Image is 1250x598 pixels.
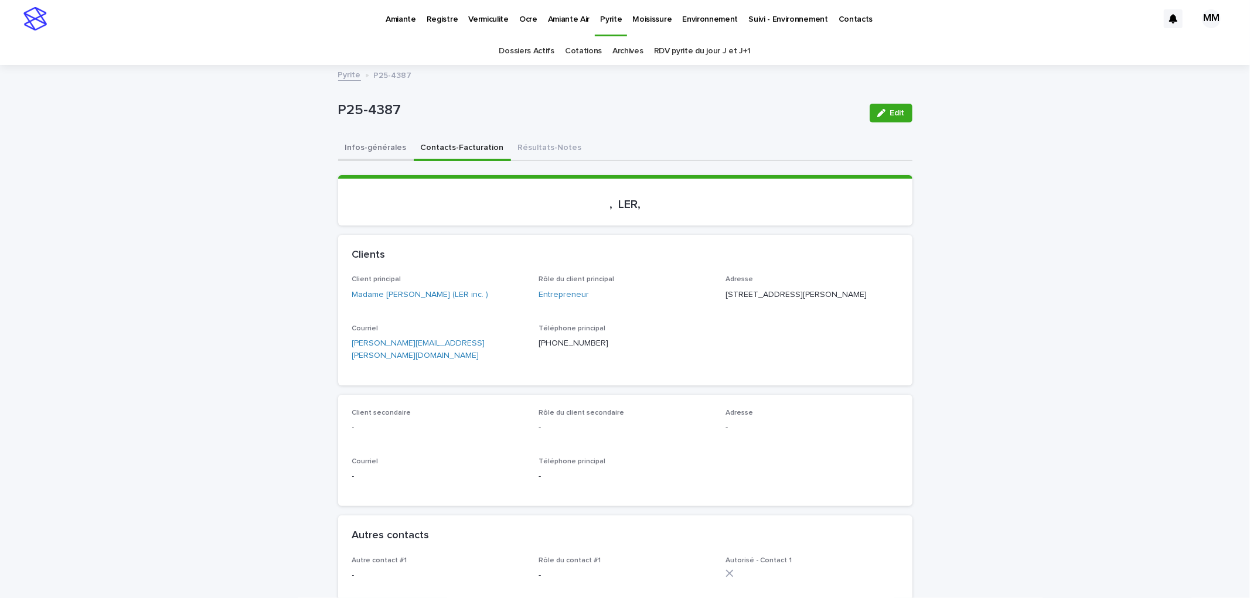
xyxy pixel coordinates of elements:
span: Client secondaire [352,409,411,416]
span: Rôle du client secondaire [539,409,624,416]
div: MM [1202,9,1221,28]
button: Infos-générales [338,136,414,161]
a: Entrepreneur [539,289,589,301]
a: RDV pyrite du jour J et J+1 [654,37,751,65]
p: [PHONE_NUMBER] [539,337,711,350]
p: P25-4387 [374,68,412,81]
h2: Autres contacts [352,529,430,542]
p: P25-4387 [338,102,860,119]
p: - [539,422,711,434]
span: Autorisé - Contact 1 [726,557,792,564]
span: Téléphone principal [539,325,605,332]
p: - [539,470,711,483]
button: Contacts-Facturation [414,136,511,161]
a: Dossiers Actifs [499,37,554,65]
span: Adresse [726,409,753,416]
img: stacker-logo-s-only.png [23,7,47,30]
span: Edit [890,109,905,117]
a: Madame [PERSON_NAME] (LER inc. ) [352,289,489,301]
p: - [352,422,525,434]
span: Autre contact #1 [352,557,407,564]
p: - [352,470,525,483]
button: Résultats-Notes [511,136,589,161]
p: [STREET_ADDRESS][PERSON_NAME] [726,289,898,301]
span: Courriel [352,458,379,465]
p: - [352,569,525,582]
a: [PERSON_NAME][EMAIL_ADDRESS][PERSON_NAME][DOMAIN_NAME] [352,339,485,360]
a: Archives [612,37,643,65]
span: Rôle du contact #1 [539,557,601,564]
span: Adresse [726,276,753,283]
a: Pyrite [338,67,361,81]
p: - [539,569,711,582]
span: Courriel [352,325,379,332]
a: Cotations [565,37,602,65]
p: - [726,422,898,434]
h2: Clients [352,249,386,262]
span: Téléphone principal [539,458,605,465]
span: Client principal [352,276,401,283]
button: Edit [870,104,912,122]
p: , LER, [352,197,898,211]
span: Rôle du client principal [539,276,614,283]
